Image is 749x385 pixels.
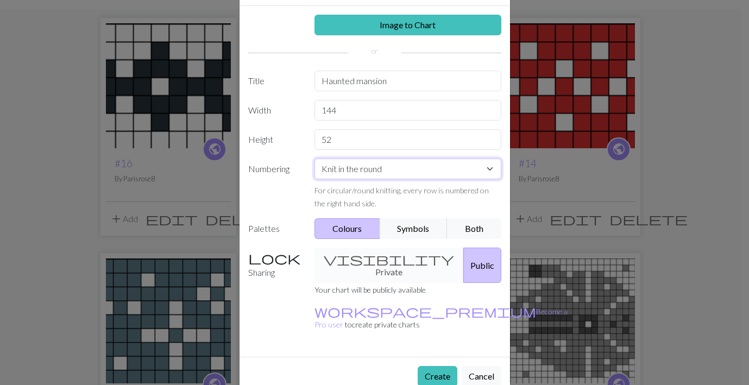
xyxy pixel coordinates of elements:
span: workspace_premium [314,304,536,319]
button: Both [447,218,501,239]
button: Symbols [380,218,448,239]
label: Width [242,100,309,121]
label: Numbering [242,159,309,210]
small: to create private charts [314,307,568,329]
label: Height [242,129,309,150]
a: Become a Pro user [314,307,568,329]
button: Colours [314,218,380,239]
label: Palettes [242,218,309,239]
label: Sharing [242,248,309,283]
label: Title [242,71,309,91]
a: Image to Chart [314,15,501,35]
small: Your chart will be publicly available [314,285,426,294]
small: For circular/round knitting, every row is numbered on the right hand side. [314,186,489,208]
button: Public [463,248,501,283]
